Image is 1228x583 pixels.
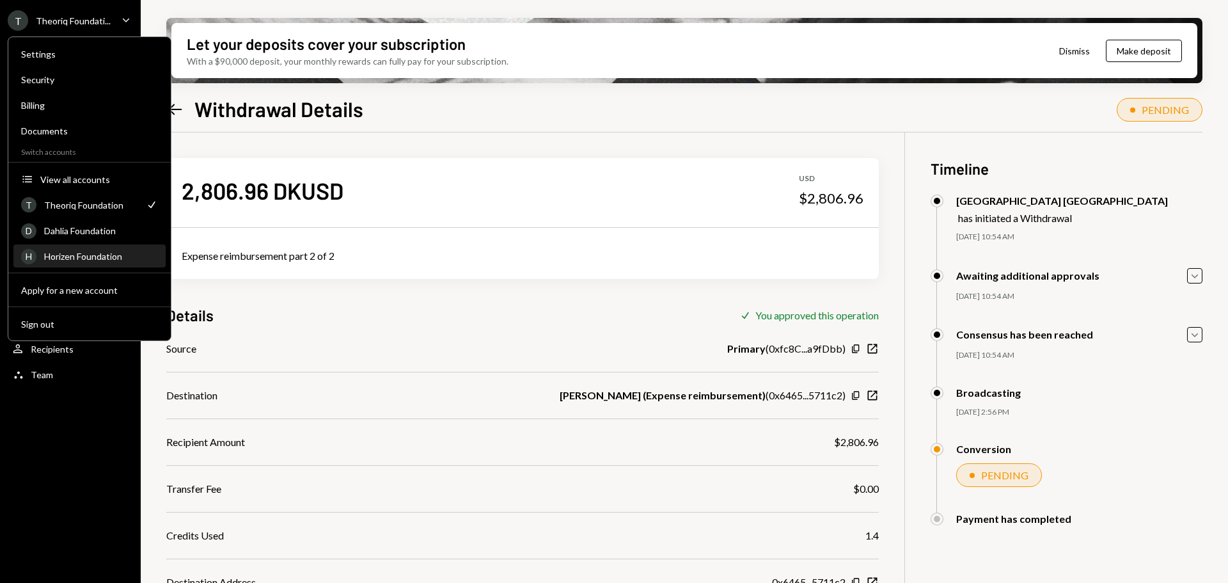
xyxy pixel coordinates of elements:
[44,200,138,211] div: Theoriq Foundation
[8,363,133,386] a: Team
[755,309,879,321] div: You approved this operation
[36,15,111,26] div: Theoriq Foundati...
[956,387,1021,399] div: Broadcasting
[834,435,879,450] div: $2,806.96
[853,481,879,497] div: $0.00
[13,68,166,91] a: Security
[13,119,166,142] a: Documents
[166,305,214,326] h3: Details
[166,388,217,403] div: Destination
[865,528,879,543] div: 1.4
[21,74,158,85] div: Security
[13,219,166,242] a: DDahlia Foundation
[21,223,36,239] div: D
[166,481,221,497] div: Transfer Fee
[8,10,28,31] div: T
[166,435,245,450] div: Recipient Amount
[956,513,1071,525] div: Payment has completed
[166,341,196,356] div: Source
[187,33,466,54] div: Let your deposits cover your subscription
[956,232,1202,243] div: [DATE] 10:54 AM
[21,49,158,60] div: Settings
[21,285,158,296] div: Apply for a new account
[560,388,766,403] b: [PERSON_NAME] (Expense reimbursement)
[1043,36,1106,66] button: Dismiss
[44,251,158,262] div: Horizen Foundation
[182,248,863,264] div: Expense reimbursement part 2 of 2
[8,337,133,360] a: Recipients
[21,125,158,136] div: Documents
[956,443,1011,455] div: Conversion
[31,344,74,355] div: Recipients
[956,269,1099,282] div: Awaiting additional approvals
[13,244,166,268] a: HHorizen Foundation
[931,158,1202,179] h3: Timeline
[956,291,1202,302] div: [DATE] 10:54 AM
[194,96,363,122] h1: Withdrawal Details
[981,469,1028,481] div: PENDING
[21,100,158,111] div: Billing
[799,189,863,207] div: $2,806.96
[958,212,1168,224] div: has initiated a Withdrawal
[166,528,224,543] div: Credits Used
[187,54,508,68] div: With a $90,000 deposit, your monthly rewards can fully pay for your subscription.
[13,93,166,116] a: Billing
[44,225,158,236] div: Dahlia Foundation
[560,388,846,403] div: ( 0x6465...5711c2 )
[1142,104,1189,116] div: PENDING
[21,249,36,264] div: H
[8,145,171,157] div: Switch accounts
[182,176,343,205] div: 2,806.96 DKUSD
[956,195,1168,207] div: [GEOGRAPHIC_DATA] [GEOGRAPHIC_DATA]
[956,407,1202,418] div: [DATE] 2:56 PM
[727,341,766,356] b: Primary
[31,369,53,380] div: Team
[13,42,166,65] a: Settings
[1106,40,1182,62] button: Make deposit
[13,279,166,302] button: Apply for a new account
[13,313,166,336] button: Sign out
[21,197,36,212] div: T
[13,168,166,191] button: View all accounts
[21,319,158,330] div: Sign out
[956,328,1093,340] div: Consensus has been reached
[799,173,863,184] div: USD
[956,350,1202,361] div: [DATE] 10:54 AM
[727,341,846,356] div: ( 0xfc8C...a9fDbb )
[40,174,158,185] div: View all accounts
